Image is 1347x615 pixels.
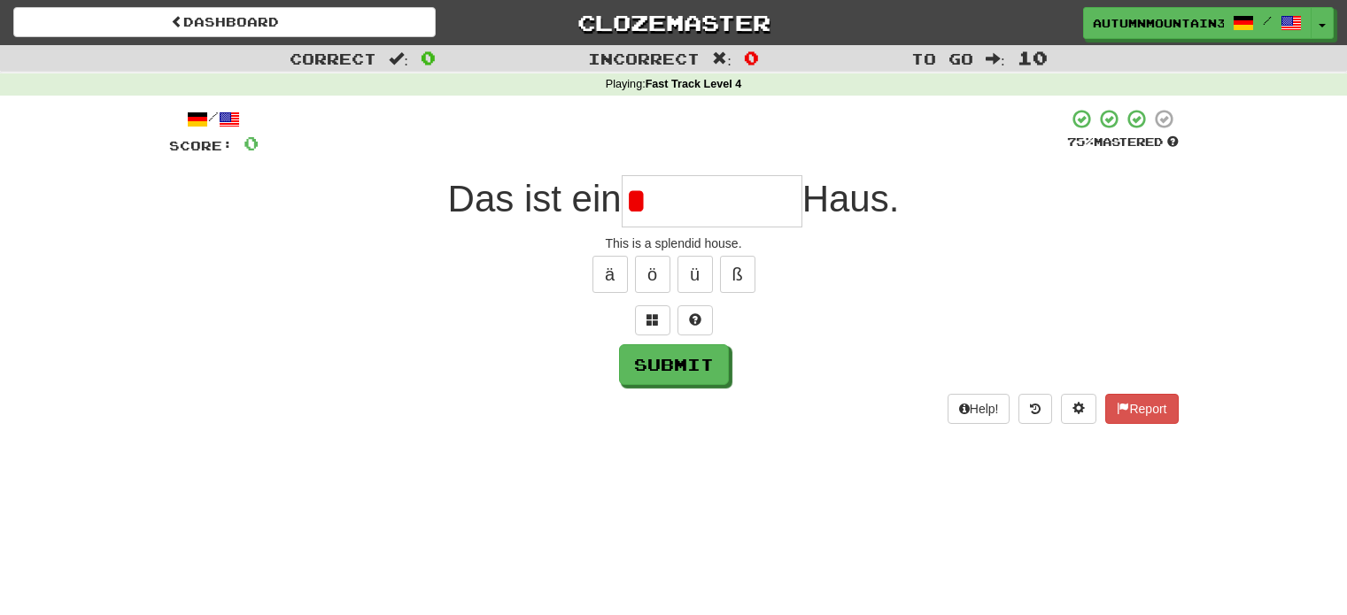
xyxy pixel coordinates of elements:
[1083,7,1312,39] a: AutumnMountain3695 /
[986,51,1005,66] span: :
[948,394,1010,424] button: Help!
[169,234,1179,252] div: This is a splendid house.
[389,51,408,66] span: :
[635,305,670,335] button: Switch sentence to multiple choice alt+p
[462,7,885,38] a: Clozemaster
[911,50,973,67] span: To go
[1067,135,1179,150] div: Mastered
[1105,394,1178,424] button: Report
[1263,14,1272,27] span: /
[1093,15,1224,31] span: AutumnMountain3695
[744,47,759,68] span: 0
[802,178,900,219] span: Haus.
[712,51,732,66] span: :
[588,50,700,67] span: Incorrect
[646,78,742,90] strong: Fast Track Level 4
[619,344,729,385] button: Submit
[169,108,259,130] div: /
[677,305,713,335] button: Single letter hint - you only get 1 per sentence and score half the points! alt+h
[720,256,755,293] button: ß
[244,132,259,154] span: 0
[169,138,233,153] span: Score:
[448,178,622,219] span: Das ist ein
[421,47,436,68] span: 0
[635,256,670,293] button: ö
[1018,394,1052,424] button: Round history (alt+y)
[1018,47,1048,68] span: 10
[1067,135,1094,149] span: 75 %
[13,7,436,37] a: Dashboard
[290,50,376,67] span: Correct
[677,256,713,293] button: ü
[592,256,628,293] button: ä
